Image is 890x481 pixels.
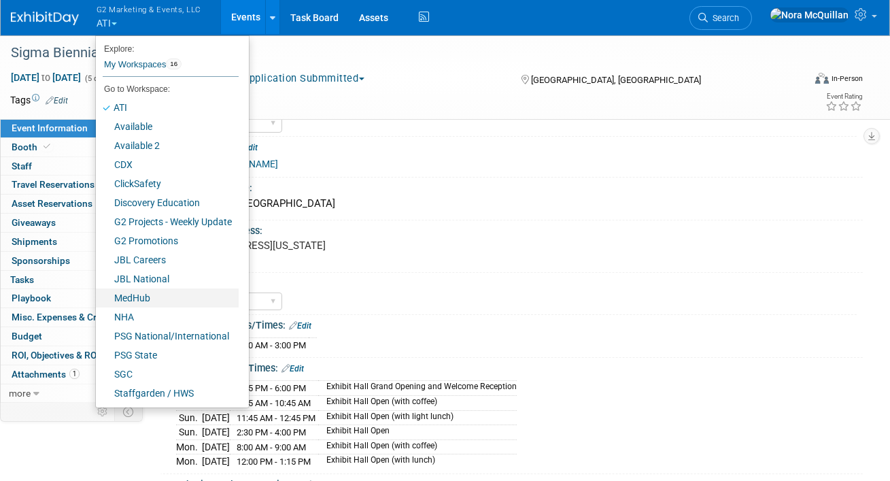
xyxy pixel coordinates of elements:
[318,454,517,469] td: Exhibit Hall Open (with lunch)
[44,143,50,150] i: Booth reservation complete
[69,369,80,379] span: 1
[1,138,142,156] a: Booth
[1,176,142,194] a: Travel Reservations
[12,142,53,152] span: Booth
[12,217,56,228] span: Giveaways
[96,346,239,365] a: PSG State
[9,388,31,399] span: more
[166,137,863,154] div: Event Website:
[176,193,853,214] div: JW Marriott [GEOGRAPHIC_DATA]
[176,410,202,425] td: Sun.
[103,53,239,76] a: My Workspaces16
[10,274,34,285] span: Tasks
[1,327,142,346] a: Budget
[96,327,239,346] a: PSG National/International
[167,273,857,290] div: Event Tier:
[10,71,82,84] span: [DATE] [DATE]
[12,369,80,380] span: Attachments
[318,439,517,454] td: Exhibit Hall Open (with coffee)
[202,439,230,454] td: [DATE]
[96,250,239,269] a: JBL Careers
[12,312,118,322] span: Misc. Expenses & Credits
[97,2,201,16] span: G2 Marketing & Events, LLC
[176,425,202,440] td: Sun.
[237,413,315,423] span: 11:45 AM - 12:45 PM
[12,198,92,209] span: Asset Reservations
[1,346,142,365] a: ROI, Objectives & ROO
[166,315,863,333] div: Booth Set-up Dates/Times:
[96,365,239,384] a: SGC
[1,252,142,270] a: Sponsorships
[815,73,829,84] img: Format-Inperson.png
[96,98,239,117] a: ATI
[1,233,142,251] a: Shipments
[10,93,68,107] td: Tags
[181,239,441,252] pre: [STREET_ADDRESS][US_STATE]
[689,6,752,30] a: Search
[6,41,790,65] div: Sigma Biennial Convention
[96,193,239,212] a: Discovery Education
[115,403,143,420] td: Toggle Event Tabs
[12,350,103,361] span: ROI, Objectives & ROO
[232,340,306,350] span: 10:00 AM - 3:00 PM
[708,13,739,23] span: Search
[96,80,239,98] li: Go to Workspace:
[318,395,517,410] td: Exhibit Hall Open (with coffee)
[1,308,142,327] a: Misc. Expenses & Credits
[237,457,311,467] span: 12:00 PM - 1:15 PM
[12,255,70,266] span: Sponsorships
[46,96,68,105] a: Edit
[1,214,142,232] a: Giveaways
[1,384,142,403] a: more
[91,403,115,420] td: Personalize Event Tab Strip
[531,75,701,85] span: [GEOGRAPHIC_DATA], [GEOGRAPHIC_DATA]
[96,384,239,403] a: Staffgarden / HWS
[176,439,202,454] td: Mon.
[166,358,863,376] div: Exhibit Hall Dates/Times:
[289,321,311,331] a: Edit
[1,365,142,384] a: Attachments1
[1,289,142,308] a: Playbook
[11,12,79,25] img: ExhibitDay
[12,236,57,247] span: Shipments
[96,41,239,53] li: Explore:
[228,71,370,86] button: Application Submmitted
[831,73,863,84] div: In-Person
[96,308,239,327] a: NHA
[96,212,239,231] a: G2 Projects - Weekly Update
[237,442,306,452] span: 8:00 AM - 9:00 AM
[96,174,239,193] a: ClickSafety
[237,427,306,437] span: 2:30 PM - 4:00 PM
[12,179,95,190] span: Travel Reservations
[166,220,863,237] div: Event Venue Address:
[1,271,142,289] a: Tasks
[318,410,517,425] td: Exhibit Hall Open (with light lunch)
[12,331,42,342] span: Budget
[738,71,863,91] div: Event Format
[1,157,142,176] a: Staff
[202,454,230,469] td: [DATE]
[96,231,239,250] a: G2 Promotions
[202,425,230,440] td: [DATE]
[96,288,239,308] a: MedHub
[237,383,306,393] span: 4:15 PM - 6:00 PM
[96,117,239,136] a: Available
[281,364,304,374] a: Edit
[1,195,142,213] a: Asset Reservations
[318,381,517,396] td: Exhibit Hall Grand Opening and Welcome Reception
[1,119,142,137] a: Event Information
[96,155,239,174] a: CDX
[166,59,182,69] span: 16
[96,269,239,288] a: JBL National
[237,398,311,408] span: 9:15 AM - 10:45 AM
[12,161,32,171] span: Staff
[96,136,239,155] a: Available 2
[202,410,230,425] td: [DATE]
[166,178,863,195] div: Event Venue Name:
[12,293,51,303] span: Playbook
[176,454,202,469] td: Mon.
[39,72,52,83] span: to
[825,93,862,100] div: Event Rating
[318,425,517,440] td: Exhibit Hall Open
[12,122,88,133] span: Event Information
